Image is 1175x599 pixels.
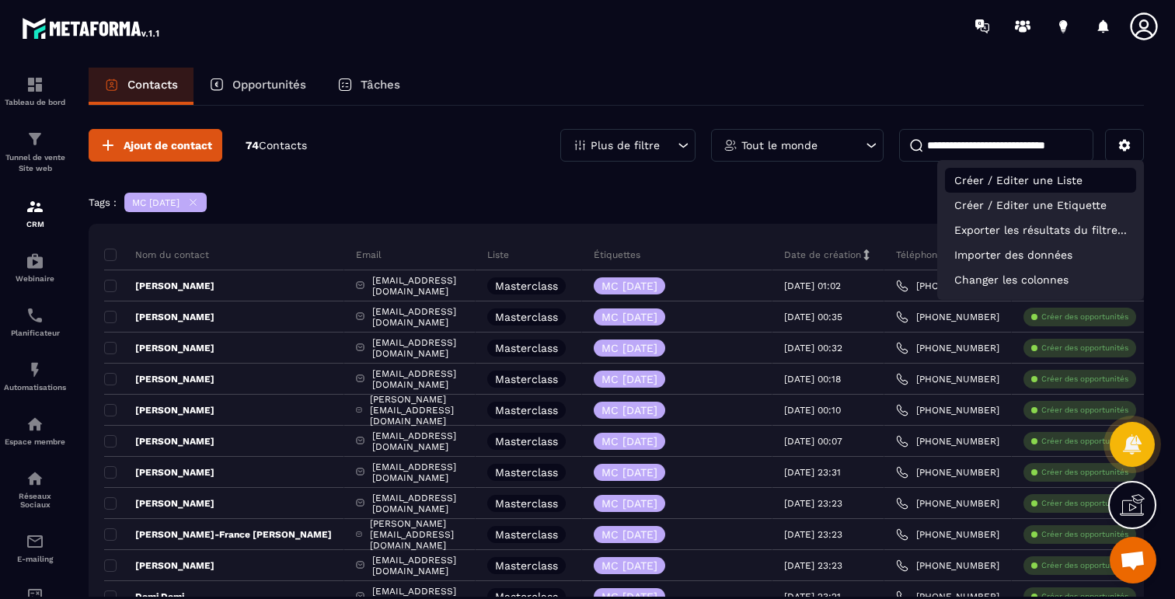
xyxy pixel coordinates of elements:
p: Date de création [784,249,861,261]
a: formationformationCRM [4,186,66,240]
p: Téléphone [896,249,943,261]
p: MC [DATE] [601,436,657,447]
a: formationformationTunnel de vente Site web [4,118,66,186]
img: formation [26,130,44,148]
p: Tout le monde [741,140,818,151]
p: Plus de filtre [591,140,660,151]
p: [DATE] 23:23 [784,498,842,509]
a: [PHONE_NUMBER] [896,528,999,541]
p: Opportunités [232,78,306,92]
img: social-network [26,469,44,488]
img: formation [26,197,44,216]
p: Masterclass [495,436,558,447]
div: Ouvrir le chat [1110,537,1156,583]
p: [DATE] 23:23 [784,560,842,571]
a: [PHONE_NUMBER] [896,559,999,572]
p: Masterclass [495,405,558,416]
p: [DATE] 00:07 [784,436,842,447]
p: Créer / Editer une Liste [945,168,1136,193]
p: Créer des opportunités [1041,560,1128,571]
a: Opportunités [194,68,322,105]
p: [DATE] 23:23 [784,529,842,540]
a: [PHONE_NUMBER] [896,373,999,385]
p: Masterclass [495,467,558,478]
p: [PERSON_NAME]-France [PERSON_NAME] [104,528,332,541]
p: Masterclass [495,280,558,291]
a: emailemailE-mailing [4,521,66,575]
a: Contacts [89,68,194,105]
p: Créer des opportunités [1041,467,1128,478]
p: [PERSON_NAME] [104,559,214,572]
p: MC [DATE] [601,529,657,540]
p: Webinaire [4,274,66,283]
p: Tâches [361,78,400,92]
img: automations [26,360,44,379]
p: [DATE] 00:35 [784,312,842,322]
p: MC [DATE] [601,560,657,571]
p: Liste [487,249,509,261]
p: CRM [4,220,66,228]
p: MC [DATE] [601,343,657,353]
a: automationsautomationsWebinaire [4,240,66,294]
p: Masterclass [495,560,558,571]
span: Ajout de contact [124,138,212,153]
p: Planificateur [4,329,66,337]
p: [DATE] 00:10 [784,405,841,416]
p: Email [356,249,382,261]
p: MC [DATE] [601,498,657,509]
p: Créer des opportunités [1041,374,1128,385]
a: schedulerschedulerPlanificateur [4,294,66,349]
p: Masterclass [495,498,558,509]
a: [PHONE_NUMBER] [896,280,999,292]
a: [PHONE_NUMBER] [896,342,999,354]
img: logo [22,14,162,42]
p: 74 [246,138,307,153]
span: Contacts [259,139,307,151]
p: Créer des opportunités [1041,436,1128,447]
p: MC [DATE] [601,467,657,478]
a: [PHONE_NUMBER] [896,466,999,479]
p: [PERSON_NAME] [104,466,214,479]
p: Tags : [89,197,117,208]
p: Étiquettes [594,249,640,261]
p: [PERSON_NAME] [104,342,214,354]
a: automationsautomationsEspace membre [4,403,66,458]
img: automations [26,415,44,434]
p: Créer des opportunités [1041,529,1128,540]
button: Ajout de contact [89,129,222,162]
img: scheduler [26,306,44,325]
p: Nom du contact [104,249,209,261]
p: Tunnel de vente Site web [4,152,66,174]
p: Importer des données [945,242,1136,267]
img: formation [26,75,44,94]
p: MC [DATE] [601,405,657,416]
a: [PHONE_NUMBER] [896,311,999,323]
p: Masterclass [495,312,558,322]
p: [DATE] 00:32 [784,343,842,353]
p: Masterclass [495,529,558,540]
p: MC [DATE] [132,197,180,208]
p: Tableau de bord [4,98,66,106]
a: [PHONE_NUMBER] [896,404,999,416]
p: MC [DATE] [601,374,657,385]
a: formationformationTableau de bord [4,64,66,118]
p: Masterclass [495,374,558,385]
p: [PERSON_NAME] [104,311,214,323]
p: E-mailing [4,555,66,563]
p: [PERSON_NAME] [104,373,214,385]
p: MC [DATE] [601,312,657,322]
p: Créer / Editer une Etiquette [945,193,1136,218]
a: social-networksocial-networkRéseaux Sociaux [4,458,66,521]
p: Créer des opportunités [1041,343,1128,353]
p: [DATE] 23:31 [784,467,841,478]
p: Espace membre [4,437,66,446]
a: automationsautomationsAutomatisations [4,349,66,403]
p: Masterclass [495,343,558,353]
p: Exporter les résultats du filtre... [945,218,1136,242]
p: [DATE] 00:18 [784,374,841,385]
p: Automatisations [4,383,66,392]
p: Réseaux Sociaux [4,492,66,509]
p: Créer des opportunités [1041,498,1128,509]
p: [PERSON_NAME] [104,280,214,292]
img: email [26,532,44,551]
